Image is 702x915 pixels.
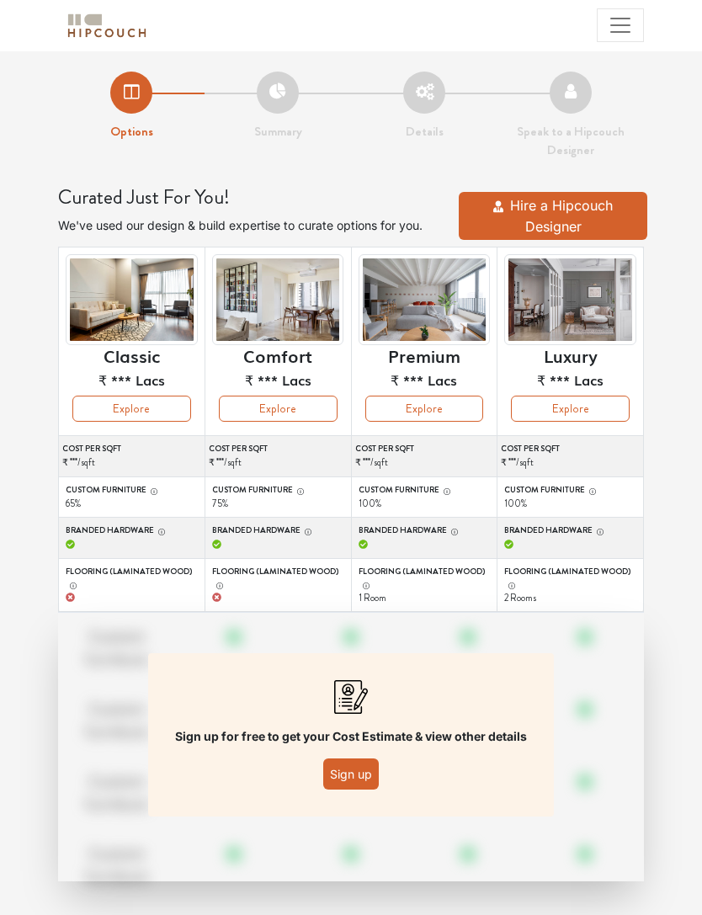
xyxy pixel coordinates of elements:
button: Custom furniture [439,484,451,497]
strong: Details [406,122,444,141]
td: 1 Room [351,558,497,612]
label: Cost per sqft [62,443,205,455]
td: /sqft [59,436,205,477]
td: /sqft [351,436,497,477]
button: Custom furniture [146,484,158,497]
label: Cost per sqft [501,443,643,455]
p: Sign up for free to get your Cost Estimate & view other details [175,727,527,745]
img: header-preview [359,254,491,345]
button: Branded Hardware [447,524,459,537]
h6: Premium [388,345,460,365]
td: /sqft [497,436,644,477]
label: Custom furniture [504,484,636,497]
button: Branded Hardware [300,524,312,537]
button: Hire a Hipcouch Designer [459,192,647,241]
label: Custom furniture [359,484,491,497]
button: Custom furniture [585,484,597,497]
button: Toggle navigation [597,8,644,42]
img: header-preview [212,254,344,345]
h6: Classic [104,345,160,365]
label: Cost per sqft [355,443,497,455]
button: Explore [511,396,630,422]
button: Explore [365,396,484,422]
td: 75% [205,476,351,518]
button: Flooring (Laminated wood) [359,578,370,591]
button: Flooring (Laminated wood) [504,578,516,591]
button: Flooring (Laminated wood) [212,578,224,591]
label: Flooring (Laminated wood) [504,566,636,591]
label: Custom furniture [212,484,344,497]
td: 2 Rooms [497,558,644,612]
label: Branded Hardware [212,524,344,537]
label: Flooring (Laminated wood) [359,566,491,591]
button: Sign up [323,758,379,790]
img: header-preview [504,254,636,345]
strong: Summary [254,122,302,141]
label: Branded Hardware [66,524,198,537]
p: We've used our design & build expertise to curate options for you. [58,216,442,234]
button: Custom furniture [293,484,305,497]
label: Custom furniture [66,484,198,497]
button: Explore [72,396,191,422]
strong: Options [110,122,153,141]
h4: Curated Just For You! [58,185,442,210]
button: Branded Hardware [154,524,166,537]
span: Hire a Hipcouch Designer [510,197,613,236]
button: Branded Hardware [593,524,604,537]
button: Flooring (Laminated wood) [66,578,77,591]
label: Flooring (Laminated wood) [66,566,198,591]
button: Explore [219,396,338,422]
td: 65% [59,476,205,518]
img: header-preview [66,254,198,345]
label: Flooring (Laminated wood) [212,566,344,591]
h6: Comfort [243,345,312,365]
strong: Speak to a Hipcouch Designer [517,122,625,160]
label: Cost per sqft [209,443,351,455]
td: 100% [351,476,497,518]
td: 100% [497,476,644,518]
td: /sqft [205,436,351,477]
label: Branded Hardware [359,524,491,537]
img: logo-horizontal.svg [65,11,149,40]
h6: Luxury [544,345,598,365]
span: logo-horizontal.svg [65,7,149,45]
label: Branded Hardware [504,524,636,537]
